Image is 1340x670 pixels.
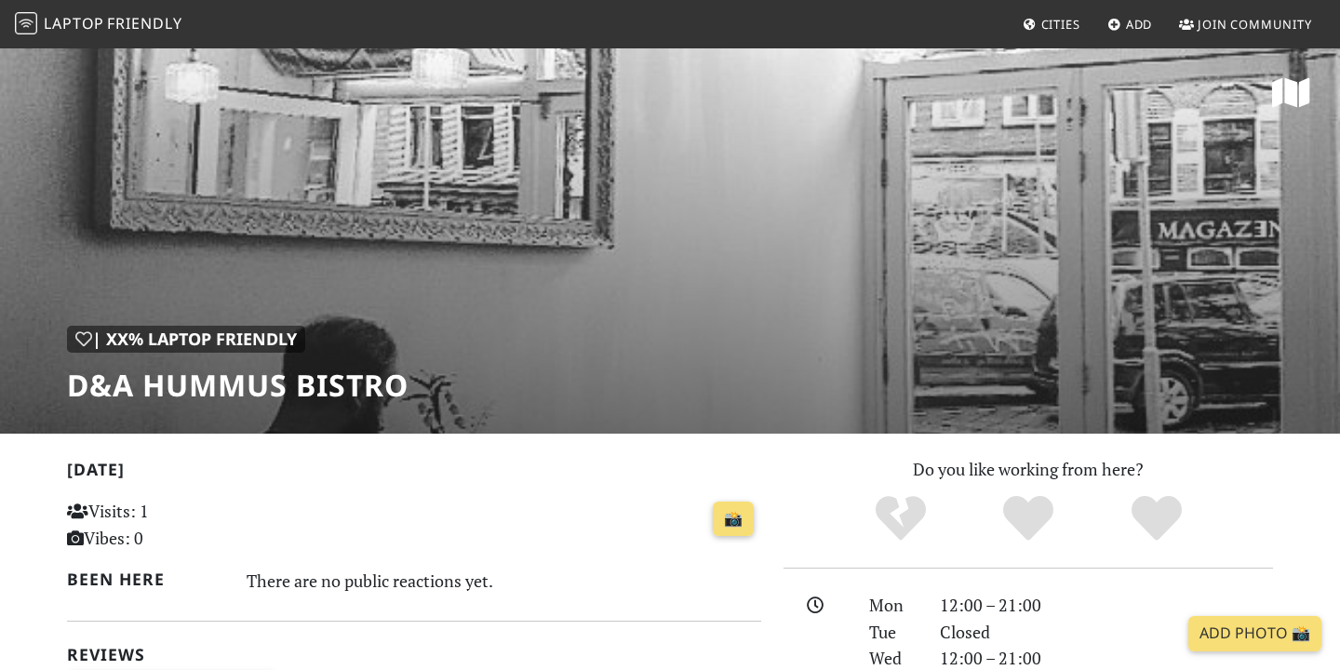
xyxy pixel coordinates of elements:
[15,12,37,34] img: LaptopFriendly
[1126,16,1153,33] span: Add
[1015,7,1088,41] a: Cities
[67,498,284,552] p: Visits: 1 Vibes: 0
[1100,7,1160,41] a: Add
[1198,16,1312,33] span: Join Community
[1172,7,1320,41] a: Join Community
[858,592,929,619] div: Mon
[67,368,409,403] h1: d&a hummus bistro
[929,619,1284,646] div: Closed
[1041,16,1080,33] span: Cities
[837,493,965,544] div: No
[67,460,761,487] h2: [DATE]
[247,566,762,596] div: There are no public reactions yet.
[107,13,181,33] span: Friendly
[713,502,754,537] a: 📸
[1188,616,1321,651] a: Add Photo 📸
[44,13,104,33] span: Laptop
[1092,493,1221,544] div: Definitely!
[784,456,1273,483] p: Do you like working from here?
[964,493,1092,544] div: Yes
[67,645,761,664] h2: Reviews
[929,592,1284,619] div: 12:00 – 21:00
[67,569,224,589] h2: Been here
[858,619,929,646] div: Tue
[67,326,305,353] div: | XX% Laptop Friendly
[15,8,182,41] a: LaptopFriendly LaptopFriendly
